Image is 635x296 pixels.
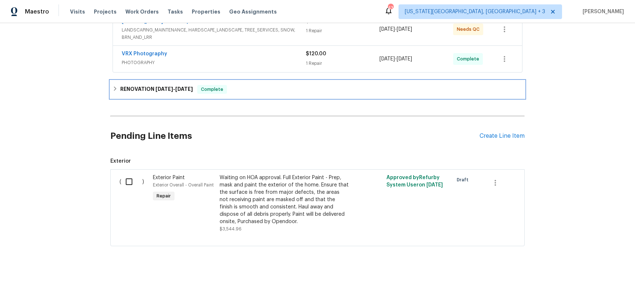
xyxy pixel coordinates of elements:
[117,172,151,235] div: ( )
[220,227,242,231] span: $3,544.96
[198,86,226,93] span: Complete
[386,175,443,188] span: Approved by Refurby System User on
[110,119,480,153] h2: Pending Line Items
[154,192,174,200] span: Repair
[426,182,443,188] span: [DATE]
[122,51,167,56] a: VRX Photography
[306,60,379,67] div: 1 Repair
[25,8,49,15] span: Maestro
[379,55,412,63] span: -
[70,8,85,15] span: Visits
[379,26,412,33] span: -
[306,27,379,34] div: 1 Repair
[94,8,117,15] span: Projects
[306,51,326,56] span: $120.00
[480,133,525,140] div: Create Line Item
[220,174,349,225] div: Waiting on HOA approval. Full Exterior Paint - Prep, mask and paint the exterior of the home. Ens...
[168,9,183,14] span: Tasks
[580,8,624,15] span: [PERSON_NAME]
[457,26,482,33] span: Needs QC
[153,175,185,180] span: Exterior Paint
[175,86,193,92] span: [DATE]
[397,56,412,62] span: [DATE]
[110,158,525,165] span: Exterior
[457,176,471,184] span: Draft
[120,85,193,94] h6: RENOVATION
[388,4,393,12] div: 43
[457,55,482,63] span: Complete
[122,59,306,66] span: PHOTOGRAPHY
[155,86,173,92] span: [DATE]
[229,8,277,15] span: Geo Assignments
[153,183,214,187] span: Exterior Overall - Overall Paint
[379,27,395,32] span: [DATE]
[405,8,545,15] span: [US_STATE][GEOGRAPHIC_DATA], [GEOGRAPHIC_DATA] + 3
[155,86,193,92] span: -
[122,26,306,41] span: LANDSCAPING_MAINTENANCE, HARDSCAPE_LANDSCAPE, TREE_SERVICES, SNOW, BRN_AND_LRR
[110,81,525,98] div: RENOVATION [DATE]-[DATE]Complete
[125,8,159,15] span: Work Orders
[379,56,395,62] span: [DATE]
[397,27,412,32] span: [DATE]
[192,8,220,15] span: Properties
